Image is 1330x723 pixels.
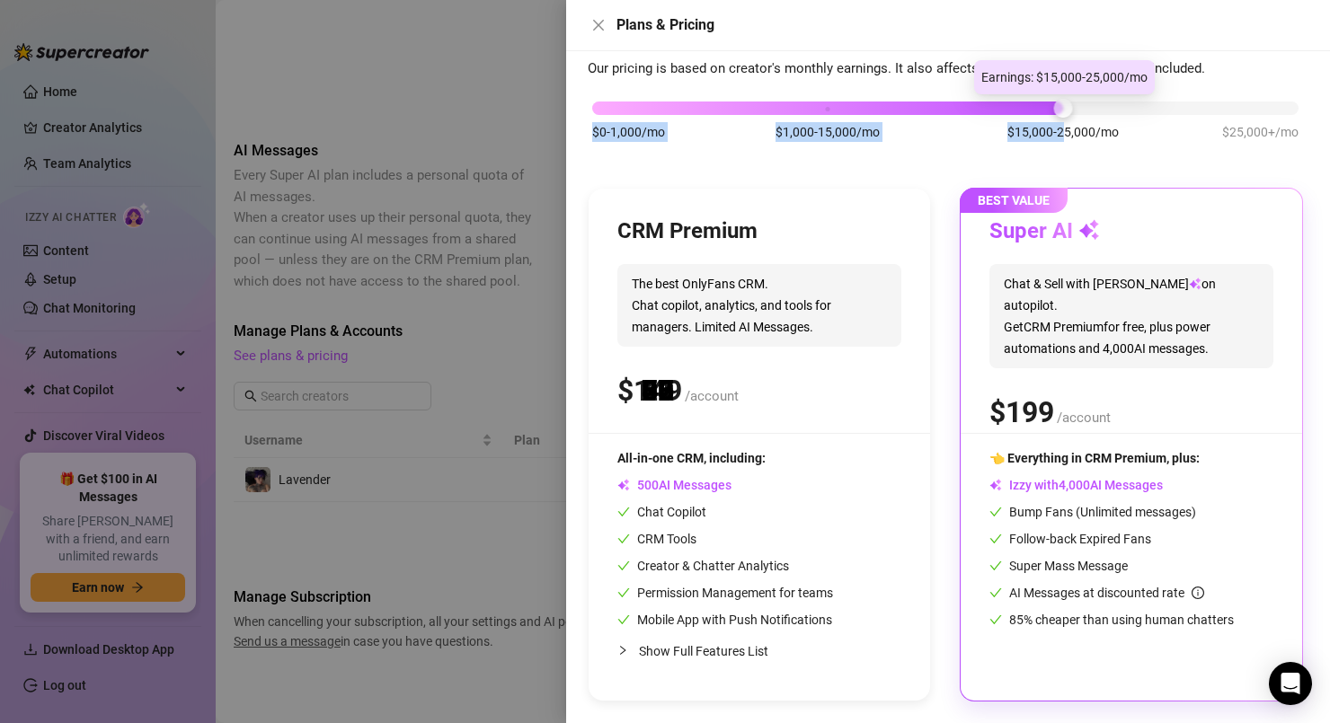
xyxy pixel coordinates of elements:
span: Izzy with AI Messages [989,478,1163,492]
button: Close [588,14,609,36]
span: AI Messages at discounted rate [1009,586,1204,600]
span: Mobile App with Push Notifications [617,613,832,627]
span: check [989,560,1002,572]
span: $1,000-15,000/mo [776,122,880,142]
span: check [617,533,630,545]
span: close [591,18,606,32]
span: Super Mass Message [989,559,1128,573]
span: $25,000+/mo [1222,122,1299,142]
span: Chat Copilot [617,505,706,519]
span: check [989,506,1002,518]
span: AI Messages [617,478,731,492]
div: Open Intercom Messenger [1269,662,1312,705]
div: Earnings: $15,000-25,000/mo [974,60,1155,94]
span: check [989,613,1002,626]
div: Show Full Features List [617,630,901,672]
span: check [617,506,630,518]
span: Show Full Features List [639,644,768,658]
div: Plans & Pricing [616,14,1308,36]
span: The best OnlyFans CRM. Chat copilot, analytics, and tools for managers. Limited AI Messages. [617,264,901,347]
span: 85% cheaper than using human chatters [989,613,1234,627]
span: check [989,586,1002,599]
h3: Super AI [989,217,1100,246]
span: Creator & Chatter Analytics [617,559,789,573]
h3: CRM Premium [617,217,758,246]
span: /account [1057,410,1111,426]
span: /account [685,388,739,404]
span: check [617,560,630,572]
span: check [989,533,1002,545]
span: Chat & Sell with [PERSON_NAME] on autopilot. Get CRM Premium for free, plus power automations and... [989,264,1273,368]
span: collapsed [617,645,628,656]
span: 👈 Everything in CRM Premium, plus: [989,451,1200,465]
span: $0-1,000/mo [592,122,665,142]
span: check [617,586,630,599]
span: Bump Fans (Unlimited messages) [989,505,1196,519]
span: Permission Management for teams [617,586,833,600]
span: Our pricing is based on creator's monthly earnings. It also affects the number of AI messages inc... [588,60,1205,76]
span: BEST VALUE [960,188,1068,213]
span: $ [617,374,682,408]
span: check [617,613,630,626]
span: Follow-back Expired Fans [989,532,1151,546]
span: info-circle [1192,586,1204,599]
span: CRM Tools [617,532,696,546]
span: All-in-one CRM, including: [617,451,766,465]
span: $15,000-25,000/mo [1007,122,1119,142]
span: $ [989,395,1054,429]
